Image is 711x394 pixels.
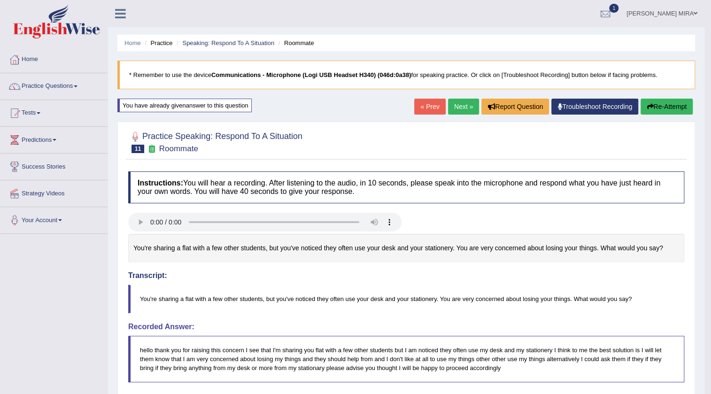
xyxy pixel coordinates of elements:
button: Report Question [481,99,549,115]
small: Exam occurring question [147,145,156,154]
h4: You will hear a recording. After listening to the audio, in 10 seconds, please speak into the mic... [128,171,684,203]
button: Re-Attempt [641,99,693,115]
div: You have already given answer to this question [117,99,252,112]
a: Your Account [0,207,108,231]
blockquote: You're sharing a flat with a few other students, but you've noticed they often use your desk and ... [128,285,684,313]
b: Instructions: [138,179,183,187]
a: Tests [0,100,108,124]
b: Communications - Microphone (Logi USB Headset H340) (046d:0a38) [211,71,411,78]
a: « Prev [414,99,445,115]
blockquote: * Remember to use the device for speaking practice. Or click on [Troubleshoot Recording] button b... [117,61,695,89]
a: Home [0,46,108,70]
a: Success Stories [0,154,108,177]
span: 1 [609,4,618,13]
h4: Recorded Answer: [128,323,684,331]
a: Home [124,39,141,46]
li: Roommate [276,39,314,47]
div: You're sharing a flat with a few other students, but you've noticed they often use your desk and ... [128,234,684,263]
a: Troubleshoot Recording [551,99,638,115]
h2: Practice Speaking: Respond To A Situation [128,130,302,153]
a: Predictions [0,127,108,150]
small: Roommate [159,144,198,153]
span: 11 [131,145,144,153]
a: Practice Questions [0,73,108,97]
a: Speaking: Respond To A Situation [182,39,274,46]
blockquote: hello thank you for raising this concern I see that I'm sharing you flat with a few other student... [128,336,684,382]
a: Strategy Videos [0,180,108,204]
li: Practice [142,39,172,47]
a: Next » [448,99,479,115]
